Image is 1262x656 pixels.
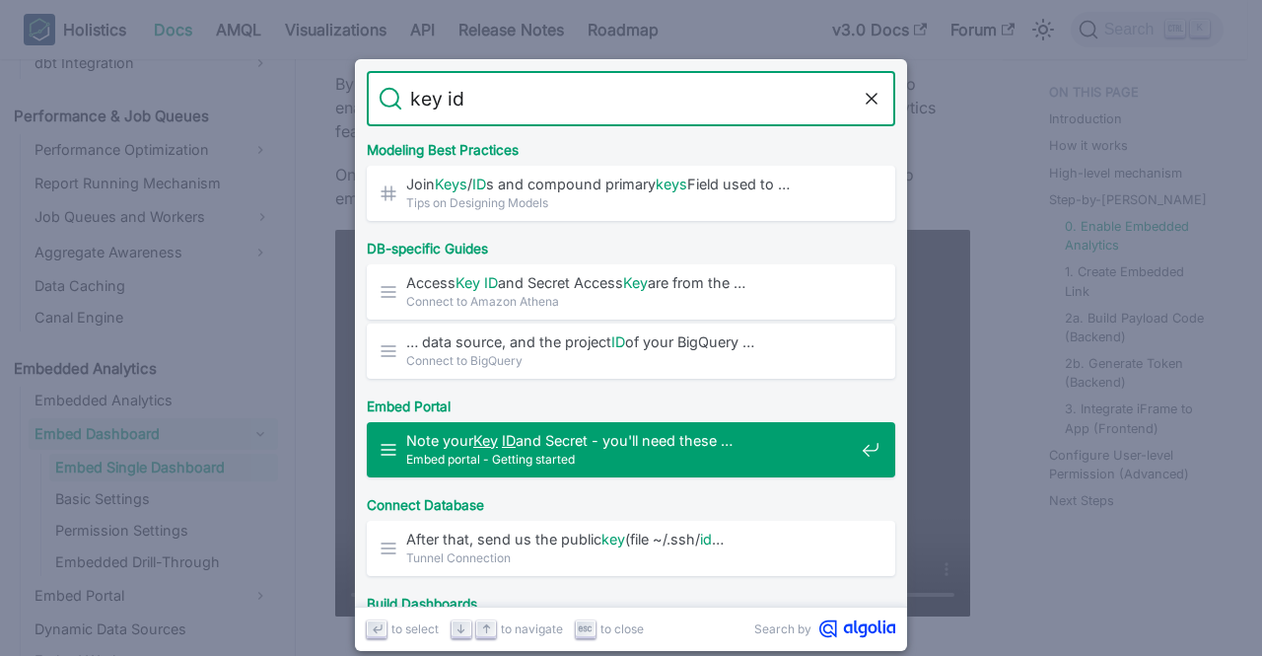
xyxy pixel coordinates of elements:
[578,621,593,636] svg: Escape key
[391,620,439,638] span: to select
[406,193,854,212] span: Tips on Designing Models
[484,274,498,291] mark: ID
[363,580,899,620] div: Build Dashboards
[406,292,854,311] span: Connect to Amazon Athena
[406,351,854,370] span: Connect to BigQuery
[754,620,811,638] span: Search by
[367,264,895,320] a: AccessKey IDand Secret AccessKeyare from the …Connect to Amazon Athena
[754,620,895,638] a: Search byAlgolia
[363,383,899,422] div: Embed Portal
[601,531,625,547] mark: key
[406,332,854,351] span: … data source, and the project of your BigQuery …
[860,87,883,110] button: Clear the query
[367,521,895,576] a: After that, send us the publickey(file ~/.ssh/id…Tunnel Connection
[406,548,854,567] span: Tunnel Connection
[454,621,468,636] svg: Arrow down
[363,481,899,521] div: Connect Database
[623,274,648,291] mark: Key
[501,620,563,638] span: to navigate
[656,176,687,192] mark: keys
[502,432,516,449] mark: ID
[367,422,895,477] a: Note yourKey IDand Secret - you'll need these …Embed portal - Getting started
[473,432,498,449] mark: Key
[370,621,385,636] svg: Enter key
[611,333,625,350] mark: ID
[363,126,899,166] div: Modeling Best Practices
[435,176,467,192] mark: Keys
[456,274,480,291] mark: Key
[406,450,854,469] span: Embed portal - Getting started
[819,620,895,638] svg: Algolia
[600,620,644,638] span: to close
[479,621,494,636] svg: Arrow up
[472,176,486,192] mark: ID
[700,531,712,547] mark: id
[367,166,895,221] a: JoinKeys/IDs and compound primarykeysField used to …Tips on Designing Models
[406,273,854,292] span: Access and Secret Access are from the …
[402,71,860,126] input: Search docs
[406,530,854,548] span: After that, send us the public (file ~/.ssh/ …
[367,324,895,379] a: … data source, and the projectIDof your BigQuery …Connect to BigQuery
[406,431,854,450] span: Note your and Secret - you'll need these …
[363,225,899,264] div: DB-specific Guides
[406,175,854,193] span: Join / s and compound primary Field used to …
